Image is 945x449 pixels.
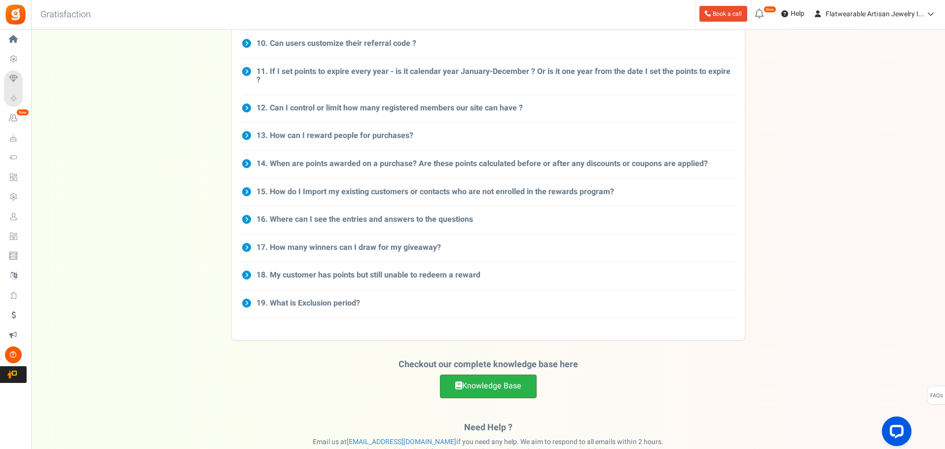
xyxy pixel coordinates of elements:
img: Gratisfaction [4,3,27,26]
h3: 18. My customer has points but still unable to redeem a reward [256,271,480,280]
h3: 11. If I set points to expire every year - is it calendar year January-December ? Or is it one ye... [256,68,735,85]
a: New [4,110,27,127]
h3: 19. What is Exclusion period? [256,299,360,308]
em: New [16,109,29,116]
span: FAQs [930,386,943,405]
a: Help [777,6,808,22]
a: Book a call [699,6,747,22]
h4: Checkout our complete knowledge base here [41,360,935,370]
a: Knowledge Base [440,375,537,398]
em: New [763,6,776,13]
h3: 17. How many winners can I draw for my giveaway? [256,243,441,252]
h3: 16. Where can I see the entries and answers to the questions [256,215,473,224]
h3: 10. Can users customize their referral code ? [256,39,416,48]
h4: Need Help ? [41,423,935,433]
a: [EMAIL_ADDRESS][DOMAIN_NAME] [347,437,456,447]
span: Flatwearable Artisan Jewelry I... [826,9,924,19]
h3: 13. How can I reward people for purchases? [256,132,413,140]
h3: 14. When are points awarded on a purchase? Are these points calculated before or after any discou... [256,160,708,169]
h3: 12. Can I control or limit how many registered members our site can have ? [256,104,523,113]
h3: Gratisfaction [30,5,102,25]
span: Help [788,9,804,19]
h3: 15. How do I Import my existing customers or contacts who are not enrolled in the rewards program? [256,188,614,197]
